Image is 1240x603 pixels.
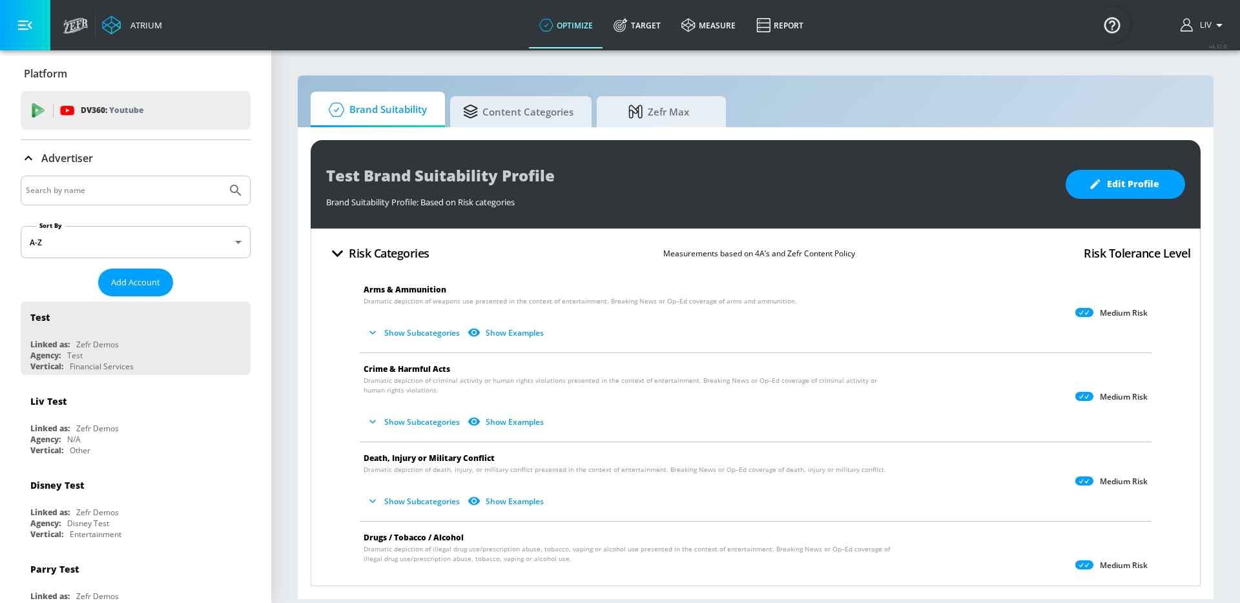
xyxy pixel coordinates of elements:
div: Linked as: [30,423,70,434]
input: Search by name [26,182,222,199]
div: Parry Test [30,563,79,575]
div: Financial Services [70,361,134,372]
div: Liv Test [30,395,67,407]
button: Show Examples [465,491,549,512]
span: login as: liv.ho@zefr.com [1195,21,1212,30]
div: Linked as: [30,339,70,350]
div: Other [70,445,90,456]
span: Crime & Harmful Acts [364,363,450,374]
button: Show Subcategories [364,580,465,601]
a: Atrium [102,15,162,35]
div: Agency: [30,434,61,445]
div: Test [30,311,50,323]
div: Disney TestLinked as:Zefr DemosAgency:Disney TestVertical:Entertainment [21,469,251,543]
button: Show Subcategories [364,411,465,433]
div: TestLinked as:Zefr DemosAgency:TestVertical:Financial Services [21,301,251,375]
span: Zefr Max [610,96,708,127]
button: Liv [1181,17,1227,33]
div: Liv TestLinked as:Zefr DemosAgency:N/AVertical:Other [21,385,251,459]
button: Edit Profile [1066,170,1185,199]
a: Report [746,2,814,48]
p: DV360: [81,103,143,118]
span: Add Account [111,275,160,290]
span: v 4.32.0 [1209,43,1227,50]
p: Platform [24,66,67,81]
span: Content Categories [463,96,573,127]
div: Atrium [125,19,162,31]
div: Linked as: [30,591,70,602]
button: Open Resource Center [1094,6,1130,43]
div: Zefr Demos [76,591,119,602]
div: Zefr Demos [76,507,119,518]
button: Add Account [98,269,173,296]
div: DV360: Youtube [21,91,251,130]
div: Agency: [30,518,61,529]
div: Disney Test [30,479,84,491]
label: Sort By [37,221,65,230]
div: Linked as: [30,507,70,518]
div: Platform [21,56,251,92]
h4: Risk Tolerance Level [1084,244,1190,262]
p: Advertiser [41,151,93,165]
button: Show Examples [465,411,549,433]
div: Agency: [30,350,61,361]
p: Medium Risk [1100,392,1148,402]
button: Show Subcategories [364,491,465,512]
span: Drugs / Tobacco / Alcohol [364,532,464,543]
div: A-Z [21,226,251,258]
a: Target [603,2,671,48]
div: Vertical: [30,529,63,540]
p: Youtube [109,103,143,117]
div: Zefr Demos [76,423,119,434]
div: Brand Suitability Profile: Based on Risk categories [326,190,1053,208]
button: Risk Categories [321,238,435,269]
p: Medium Risk [1100,308,1148,318]
span: Dramatic depiction of weapons use presented in the context of entertainment. Breaking News or Op–... [364,296,797,306]
span: Dramatic depiction of criminal activity or human rights violations presented in the context of en... [364,376,898,395]
div: Test [67,350,83,361]
span: Death, Injury or Military Conflict [364,453,495,464]
button: Show Examples [465,580,549,601]
button: Show Examples [465,322,549,343]
p: Medium Risk [1100,560,1148,571]
div: Advertiser [21,140,251,176]
p: Medium Risk [1100,476,1148,487]
div: Disney Test [67,518,109,529]
p: Measurements based on 4A’s and Zefr Content Policy [663,247,855,260]
div: Vertical: [30,445,63,456]
h4: Risk Categories [349,244,429,262]
div: Zefr Demos [76,339,119,350]
a: measure [671,2,746,48]
div: N/A [67,434,81,445]
span: Dramatic depiction of illegal drug use/prescription abuse, tobacco, vaping or alcohol use present... [364,544,898,564]
span: Edit Profile [1091,176,1159,192]
span: Brand Suitability [324,94,427,125]
span: Arms & Ammunition [364,284,446,295]
button: Show Subcategories [364,322,465,343]
div: Vertical: [30,361,63,372]
span: Dramatic depiction of death, injury, or military conflict presented in the context of entertainme... [364,465,886,475]
a: optimize [529,2,603,48]
div: Entertainment [70,529,121,540]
